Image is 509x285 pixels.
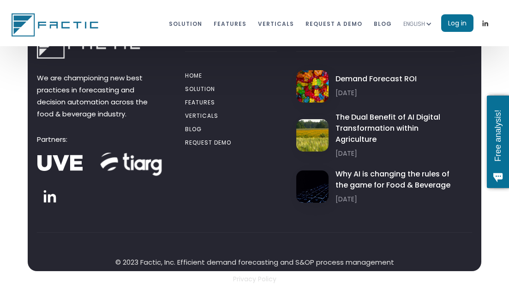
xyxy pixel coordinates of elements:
[296,169,455,205] a: Why AI is changing the rules of the game for Food & Beverage[DATE]
[335,73,417,85] h4: Demand Forecast ROI
[37,72,162,120] p: We are championing new best practices in forecasting and decision automation across the food & be...
[37,273,472,285] a: Privacy Policy
[441,14,473,32] a: Log in
[185,97,277,110] a: features
[305,15,362,32] a: REQUEST A DEMO
[335,169,455,191] h4: Why AI is changing the rules of the game for Food & Beverage
[37,133,162,146] p: Partners:
[374,15,392,32] a: blog
[185,124,277,137] a: BLOG
[115,256,394,268] p: © 2023 Factic, Inc. Efficient demand forecasting and S&OP process management
[335,112,455,145] h4: The Dual Benefit of AI Digital Transformation within Agriculture
[258,15,294,32] a: VERTICALS
[296,70,455,103] a: Demand Forecast ROI[DATE]
[185,110,277,124] a: VERTICALS
[403,9,441,38] div: ENGLISH
[335,147,455,159] p: [DATE]
[115,256,394,273] a: © 2023 Factic, Inc. Efficient demand forecasting and S&OP process management
[335,193,455,205] p: [DATE]
[185,84,277,97] a: SOLUTION
[169,15,202,32] a: Solution
[214,15,246,32] a: features
[185,137,277,151] a: rEQUEST DEMO
[185,70,277,84] a: Home
[335,87,417,99] p: [DATE]
[296,112,455,159] a: The Dual Benefit of AI Digital Transformation within Agriculture[DATE]
[403,19,425,29] div: ENGLISH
